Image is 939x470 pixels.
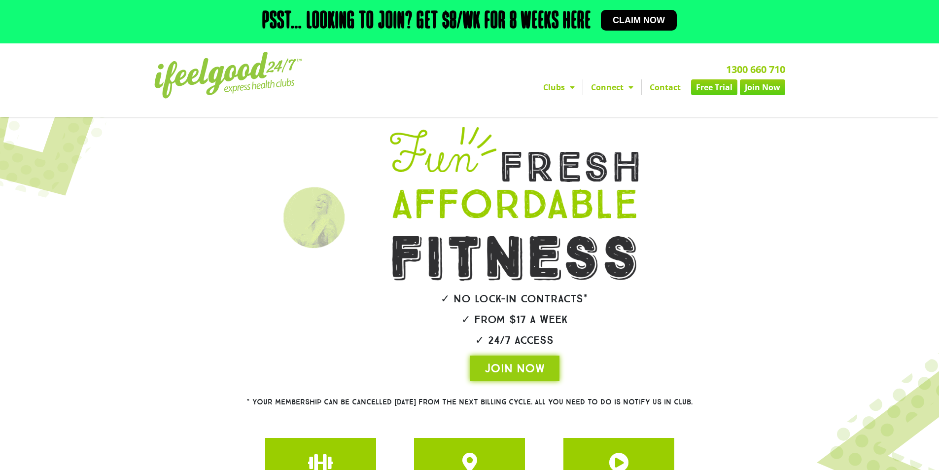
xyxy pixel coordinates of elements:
span: JOIN NOW [485,361,545,376]
a: Join Now [740,79,785,95]
h2: ✓ From $17 a week [362,314,667,325]
h2: * Your membership can be cancelled [DATE] from the next billing cycle. All you need to do is noti... [211,398,729,406]
span: Claim now [613,16,665,25]
h2: ✓ No lock-in contracts* [362,293,667,304]
a: JOIN NOW [470,356,559,381]
a: Connect [583,79,641,95]
a: Claim now [601,10,677,31]
a: Contact [642,79,689,95]
a: Free Trial [691,79,737,95]
h2: ✓ 24/7 Access [362,335,667,346]
a: 1300 660 710 [726,63,785,76]
nav: Menu [379,79,785,95]
h2: Psst… Looking to join? Get $8/wk for 8 weeks here [262,10,591,34]
a: Clubs [535,79,583,95]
